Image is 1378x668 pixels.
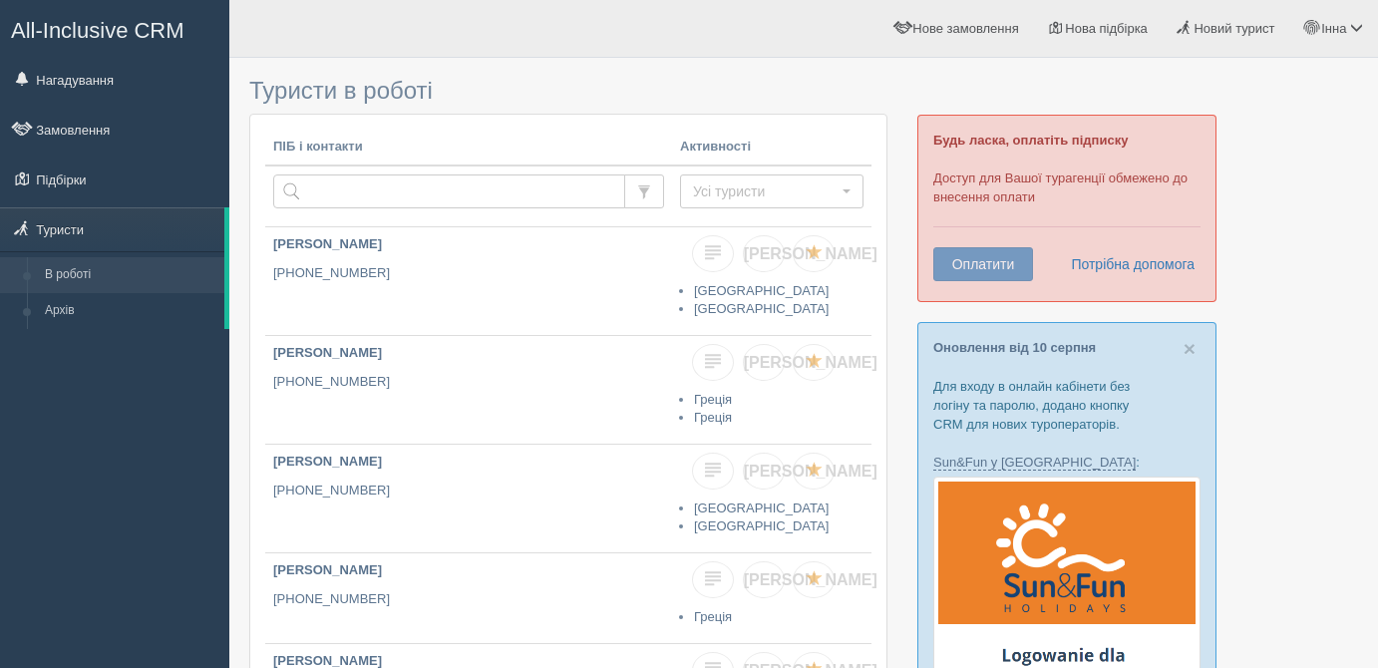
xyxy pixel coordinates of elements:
[744,571,877,588] span: [PERSON_NAME]
[933,133,1128,148] b: Будь ласка, оплатіть підписку
[273,236,382,251] b: [PERSON_NAME]
[265,336,672,444] a: [PERSON_NAME] [PHONE_NUMBER]
[693,181,838,201] span: Усі туристи
[694,283,829,298] a: [GEOGRAPHIC_DATA]
[672,130,871,166] th: Активності
[744,354,877,371] span: [PERSON_NAME]
[743,344,785,381] a: [PERSON_NAME]
[1194,21,1274,36] span: Новий турист
[933,455,1136,471] a: Sun&Fun у [GEOGRAPHIC_DATA]
[694,410,732,425] a: Греція
[265,445,672,552] a: [PERSON_NAME] [PHONE_NUMBER]
[933,377,1201,434] p: Для входу в онлайн кабінети без логіну та паролю, додано кнопку CRM для нових туроператорів.
[273,482,664,501] p: [PHONE_NUMBER]
[1065,21,1148,36] span: Нова підбірка
[694,609,732,624] a: Греція
[1184,337,1196,360] span: ×
[273,345,382,360] b: [PERSON_NAME]
[273,590,664,609] p: [PHONE_NUMBER]
[273,264,664,283] p: [PHONE_NUMBER]
[1,1,228,56] a: All-Inclusive CRM
[273,373,664,392] p: [PHONE_NUMBER]
[273,562,382,577] b: [PERSON_NAME]
[933,247,1033,281] button: Оплатити
[680,174,863,208] button: Усі туристи
[743,235,785,272] a: [PERSON_NAME]
[36,257,224,293] a: В роботі
[265,227,672,335] a: [PERSON_NAME] [PHONE_NUMBER]
[694,518,829,533] a: [GEOGRAPHIC_DATA]
[744,463,877,480] span: [PERSON_NAME]
[743,453,785,490] a: [PERSON_NAME]
[694,301,829,316] a: [GEOGRAPHIC_DATA]
[1058,247,1196,281] a: Потрібна допомога
[249,77,433,104] span: Туристи в роботі
[273,653,382,668] b: [PERSON_NAME]
[694,501,829,515] a: [GEOGRAPHIC_DATA]
[36,293,224,329] a: Архів
[273,454,382,469] b: [PERSON_NAME]
[265,553,672,643] a: [PERSON_NAME] [PHONE_NUMBER]
[912,21,1018,36] span: Нове замовлення
[917,115,1216,302] div: Доступ для Вашої турагенції обмежено до внесення оплати
[273,174,625,208] input: Пошук за ПІБ, паспортом або контактами
[1184,338,1196,359] button: Close
[933,453,1201,472] p: :
[744,245,877,262] span: [PERSON_NAME]
[743,561,785,598] a: [PERSON_NAME]
[1321,21,1346,36] span: Інна
[694,392,732,407] a: Греція
[11,18,184,43] span: All-Inclusive CRM
[265,130,672,166] th: ПІБ і контакти
[933,340,1096,355] a: Оновлення від 10 серпня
